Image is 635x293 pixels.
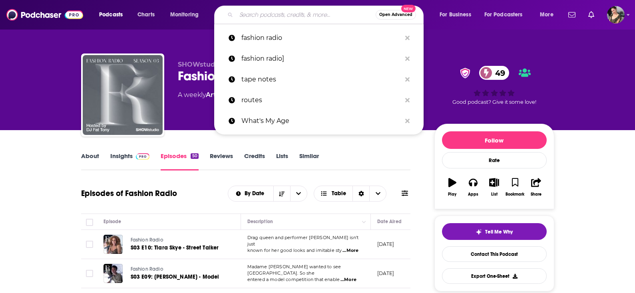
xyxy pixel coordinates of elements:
img: User Profile [607,6,625,24]
p: What's My Age [241,111,401,131]
span: Toggle select row [86,241,93,248]
div: Search podcasts, credits, & more... [222,6,431,24]
button: Choose View [314,186,387,202]
p: [DATE] [377,270,394,277]
button: Share [526,173,546,202]
div: Episode [104,217,121,226]
div: List [491,192,498,197]
span: S03 E09: [PERSON_NAME] - Model [131,273,219,280]
div: 50 [191,153,198,159]
span: entered a model competition that enable [247,277,340,282]
button: Follow [442,131,547,149]
span: For Podcasters [484,9,523,20]
span: Charts [137,9,155,20]
button: Sort Direction [273,186,290,201]
button: open menu [228,191,273,196]
p: fashion radio] [241,48,401,69]
a: Charts [132,8,159,21]
span: 49 [487,66,509,80]
a: Similar [299,152,319,170]
a: routes [214,90,424,111]
span: ...More [340,277,356,283]
a: S03 E09: [PERSON_NAME] - Model [131,273,226,281]
a: Fashion Radio [131,266,226,273]
span: Fashion Radio [131,266,163,272]
button: open menu [94,8,133,21]
span: ...More [342,247,358,254]
div: Share [531,192,541,197]
span: SHOWstudio [178,61,221,68]
img: verified Badge [458,68,473,78]
span: Open Advanced [379,13,412,17]
a: Fashion Radio [131,237,226,244]
span: For Business [440,9,471,20]
div: A weekly podcast [178,90,308,100]
span: Madame [PERSON_NAME] wanted to see [GEOGRAPHIC_DATA]. So she [247,264,341,276]
p: [DATE] [377,241,394,247]
span: S03 E10: Tiara Skye - Street Talker [131,244,219,251]
a: About [81,152,99,170]
p: tape notes [241,69,401,90]
span: Fashion Radio [131,237,163,243]
span: Tell Me Why [485,229,513,235]
a: Episodes50 [161,152,198,170]
button: List [484,173,504,202]
p: fashion radio [241,28,401,48]
div: Date Aired [377,217,402,226]
a: tape notes [214,69,424,90]
button: open menu [479,8,534,21]
button: Show profile menu [607,6,625,24]
a: InsightsPodchaser Pro [110,152,150,170]
a: What's My Age [214,111,424,131]
a: Credits [244,152,265,170]
div: Bookmark [506,192,524,197]
a: Contact This Podcast [442,246,547,262]
a: Reviews [210,152,233,170]
a: fashion radio [214,28,424,48]
button: Play [442,173,463,202]
button: Column Actions [359,217,369,227]
span: Podcasts [99,9,123,20]
button: open menu [434,8,481,21]
h2: Choose List sort [228,186,307,202]
div: Apps [468,192,478,197]
span: Good podcast? Give it some love! [452,99,536,105]
span: Drag queen and performer [PERSON_NAME] isn’t just [247,235,359,247]
span: Toggle select row [86,270,93,277]
img: Podchaser - Follow, Share and Rate Podcasts [6,7,83,22]
a: Arts [206,91,219,99]
button: open menu [290,186,307,201]
button: tell me why sparkleTell Me Why [442,223,547,240]
button: Open AdvancedNew [376,10,416,20]
button: Apps [463,173,484,202]
span: New [401,5,416,12]
div: Play [448,192,456,197]
span: Table [332,191,346,196]
button: Export One-Sheet [442,268,547,284]
img: Fashion Radio [83,55,163,135]
span: More [540,9,553,20]
a: S03 E10: Tiara Skye - Street Talker [131,244,226,252]
span: Logged in as Flossie22 [607,6,625,24]
img: tell me why sparkle [476,229,482,235]
div: Description [247,217,273,226]
a: Show notifications dropdown [585,8,597,22]
span: Monitoring [170,9,199,20]
span: known for her good looks and imitable sty [247,247,342,253]
a: 49 [479,66,509,80]
button: open menu [534,8,563,21]
div: Sort Direction [352,186,369,201]
h1: Episodes of Fashion Radio [81,188,177,198]
img: Podchaser Pro [136,153,150,160]
a: Lists [276,152,288,170]
p: routes [241,90,401,111]
a: fashion radio] [214,48,424,69]
button: Bookmark [505,173,526,202]
button: open menu [165,8,209,21]
a: Show notifications dropdown [565,8,579,22]
input: Search podcasts, credits, & more... [236,8,376,21]
div: verified Badge49Good podcast? Give it some love! [434,61,554,110]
